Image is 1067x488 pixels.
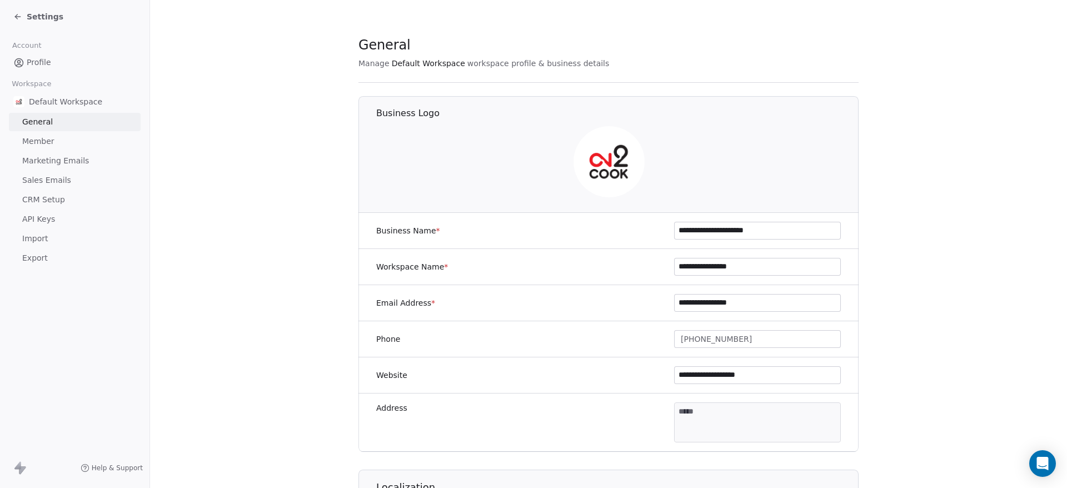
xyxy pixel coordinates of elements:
span: Manage [358,58,390,69]
a: Settings [13,11,63,22]
span: Account [7,37,46,54]
a: Profile [9,53,141,72]
a: CRM Setup [9,191,141,209]
span: Workspace [7,76,56,92]
a: General [9,113,141,131]
span: Settings [27,11,63,22]
span: General [358,37,411,53]
span: workspace profile & business details [467,58,610,69]
span: Default Workspace [29,96,102,107]
label: Website [376,370,407,381]
span: Help & Support [92,464,143,472]
span: Profile [27,57,51,68]
a: Import [9,230,141,248]
img: on2cook%20logo-04%20copy.jpg [574,126,645,197]
span: API Keys [22,213,55,225]
img: on2cook%20logo-04%20copy.jpg [13,96,24,107]
label: Address [376,402,407,414]
span: General [22,116,53,128]
div: Open Intercom Messenger [1029,450,1056,477]
label: Workspace Name [376,261,448,272]
span: CRM Setup [22,194,65,206]
label: Email Address [376,297,435,308]
span: Default Workspace [392,58,465,69]
label: Business Name [376,225,440,236]
a: Marketing Emails [9,152,141,170]
a: Sales Emails [9,171,141,190]
span: Import [22,233,48,245]
span: [PHONE_NUMBER] [681,333,752,345]
a: Help & Support [81,464,143,472]
span: Sales Emails [22,175,71,186]
a: Member [9,132,141,151]
h1: Business Logo [376,107,859,119]
label: Phone [376,333,400,345]
a: API Keys [9,210,141,228]
span: Marketing Emails [22,155,89,167]
a: Export [9,249,141,267]
span: Member [22,136,54,147]
button: [PHONE_NUMBER] [674,330,841,348]
span: Export [22,252,48,264]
